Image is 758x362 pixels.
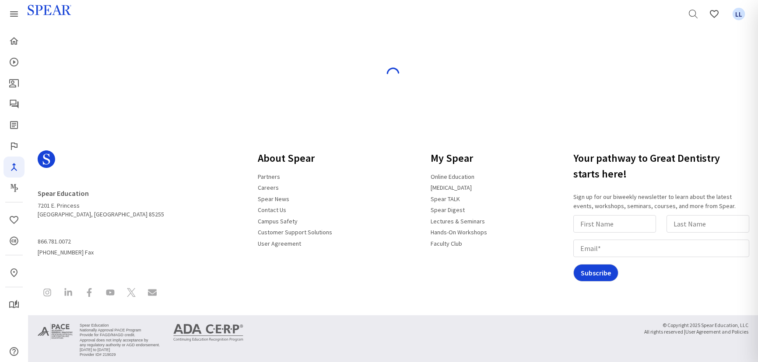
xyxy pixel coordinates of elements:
[59,283,78,304] a: Spear Education on LinkedIn
[683,3,704,24] a: Search
[733,8,745,21] span: LL
[425,202,470,217] a: Spear Digest
[4,157,25,178] a: Navigator Pro
[685,327,748,337] a: User Agreement and Policies
[80,348,160,352] li: [DATE] to [DATE]
[173,324,243,341] img: ADA CERP Continuing Education Recognition Program
[425,191,465,206] a: Spear TALK
[667,215,749,233] input: Last Name
[573,240,749,257] input: Email*
[80,323,160,328] li: Spear Education
[4,52,25,73] a: Courses
[4,31,25,52] a: Home
[38,150,55,168] svg: Spear Logo
[425,214,490,229] a: Lectures & Seminars
[80,338,160,343] li: Approval does not imply acceptance by
[573,264,618,282] input: Subscribe
[253,147,337,170] h3: About Spear
[38,234,164,257] span: [PHONE_NUMBER] Fax
[253,225,337,240] a: Customer Support Solutions
[38,185,94,201] a: Spear Education
[101,283,120,304] a: Spear Education on YouTube
[573,215,656,233] input: First Name
[425,147,492,170] h3: My Spear
[4,94,25,115] a: Spear Talk
[573,147,753,185] h3: Your pathway to Great Dentistry starts here!
[386,67,400,81] img: spinner-blue.svg
[122,283,141,304] a: Spear Education on X
[4,178,25,198] a: Masters Program
[80,328,160,333] li: Nationally Approval PACE Program
[425,236,467,251] a: Faculty Club
[143,283,162,304] a: Contact Spear Education
[4,115,25,136] a: Spear Digest
[253,191,295,206] a: Spear News
[4,136,25,157] a: Faculty Club Elite
[4,294,25,315] a: My Study Club
[4,230,25,251] a: CE Credits
[253,169,285,184] a: Partners
[43,54,743,63] h4: Loading
[38,147,164,178] a: Spear Logo
[425,169,480,184] a: Online Education
[253,180,284,195] a: Careers
[38,234,76,249] a: 866.781.0072
[4,209,25,230] a: Favorites
[4,3,25,24] a: Spear Products
[704,3,725,24] a: Favorites
[4,73,25,94] a: Patient Education
[80,333,160,338] li: Provide for FAGD/MAGD credit.
[573,192,753,211] p: Sign up for our biweekly newsletter to learn about the latest events, workshops, seminars, course...
[253,202,291,217] a: Contact Us
[728,3,749,24] a: Favorites
[80,343,160,348] li: any regulatory authority or AGD endorsement.
[253,214,303,229] a: Campus Safety
[253,236,306,251] a: User Agreement
[38,283,57,304] a: Spear Education on Instagram
[644,322,748,335] small: © Copyright 2025 Spear Education, LLC All rights reserved |
[80,352,160,357] li: Provider ID# 219029
[38,185,164,219] address: 7201 E. Princess [GEOGRAPHIC_DATA], [GEOGRAPHIC_DATA] 85255
[4,341,25,362] a: Help
[425,180,477,195] a: [MEDICAL_DATA]
[80,283,99,304] a: Spear Education on Facebook
[4,262,25,283] a: In-Person & Virtual
[425,225,492,240] a: Hands-On Workshops
[38,322,73,341] img: Approved PACE Program Provider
